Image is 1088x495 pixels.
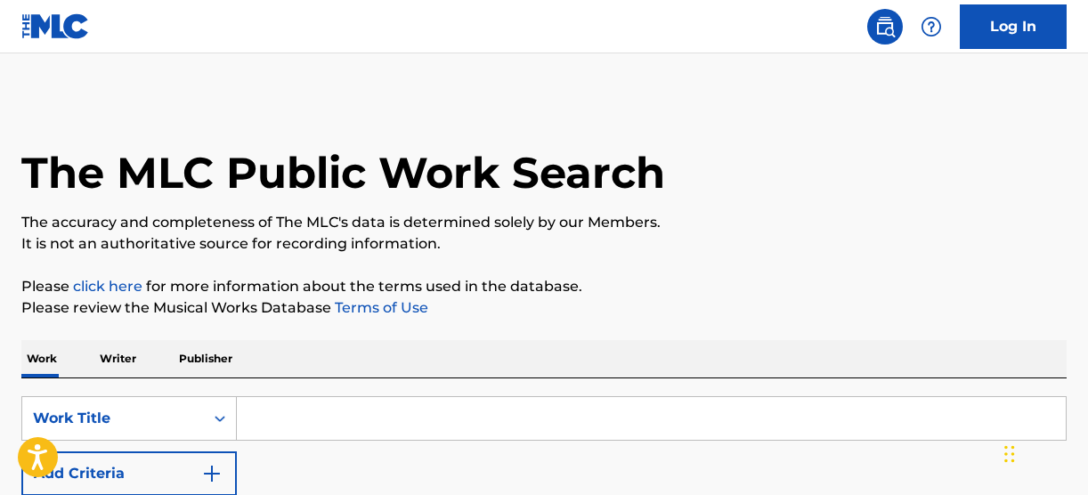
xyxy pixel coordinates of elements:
a: Terms of Use [331,299,428,316]
iframe: Chat Widget [999,410,1088,495]
p: Please for more information about the terms used in the database. [21,276,1067,297]
p: Writer [94,340,142,377]
p: Work [21,340,62,377]
a: Log In [960,4,1067,49]
p: The accuracy and completeness of The MLC's data is determined solely by our Members. [21,212,1067,233]
p: Please review the Musical Works Database [21,297,1067,319]
img: help [921,16,942,37]
h1: The MLC Public Work Search [21,146,665,199]
img: MLC Logo [21,13,90,39]
img: 9d2ae6d4665cec9f34b9.svg [201,463,223,484]
p: It is not an authoritative source for recording information. [21,233,1067,255]
div: Drag [1004,427,1015,481]
img: search [874,16,896,37]
p: Publisher [174,340,238,377]
a: Public Search [867,9,903,45]
a: click here [73,278,142,295]
div: Help [913,9,949,45]
div: Work Title [33,408,193,429]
